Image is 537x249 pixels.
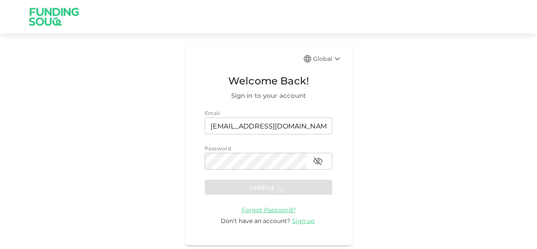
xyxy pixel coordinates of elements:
span: Password [205,145,231,152]
a: Forgot Password? [242,206,296,214]
span: Sign up [292,217,315,225]
div: Global [313,54,342,64]
span: Email [205,110,220,116]
span: Welcome Back! [205,73,332,89]
input: password [205,153,306,170]
span: Sign in to your account [205,91,332,101]
input: email [205,118,332,134]
span: Don’t have an account? [221,217,290,225]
